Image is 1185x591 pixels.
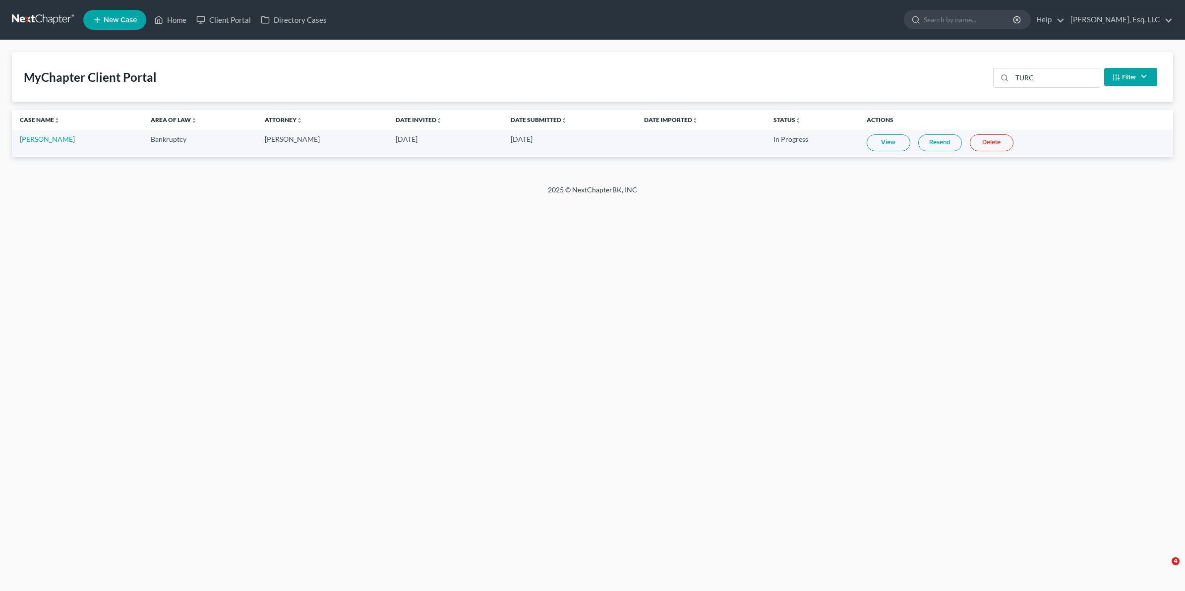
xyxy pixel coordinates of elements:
[257,130,388,157] td: [PERSON_NAME]
[1066,11,1173,29] a: [PERSON_NAME], Esq. LLC
[54,118,60,123] i: unfold_more
[143,130,257,157] td: Bankruptcy
[151,116,197,123] a: Area of Lawunfold_more
[859,110,1173,130] th: Actions
[256,11,332,29] a: Directory Cases
[104,16,137,24] span: New Case
[970,134,1013,151] a: Delete
[511,135,533,143] span: [DATE]
[20,116,60,123] a: Case Nameunfold_more
[511,116,567,123] a: Date Submittedunfold_more
[924,10,1014,29] input: Search by name...
[1012,68,1100,87] input: Search...
[396,135,417,143] span: [DATE]
[265,116,302,123] a: Attorneyunfold_more
[773,116,801,123] a: Statusunfold_more
[644,116,698,123] a: Date Importedunfold_more
[310,185,875,203] div: 2025 © NextChapterBK, INC
[436,118,442,123] i: unfold_more
[1151,557,1175,581] iframe: Intercom live chat
[1031,11,1065,29] a: Help
[24,69,157,85] div: MyChapter Client Portal
[396,116,442,123] a: Date Invitedunfold_more
[1172,557,1180,565] span: 4
[149,11,191,29] a: Home
[918,134,962,151] a: Resend
[561,118,567,123] i: unfold_more
[1104,68,1157,86] button: Filter
[867,134,910,151] a: View
[766,130,859,157] td: In Progress
[191,11,256,29] a: Client Portal
[191,118,197,123] i: unfold_more
[692,118,698,123] i: unfold_more
[296,118,302,123] i: unfold_more
[20,135,75,143] a: [PERSON_NAME]
[795,118,801,123] i: unfold_more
